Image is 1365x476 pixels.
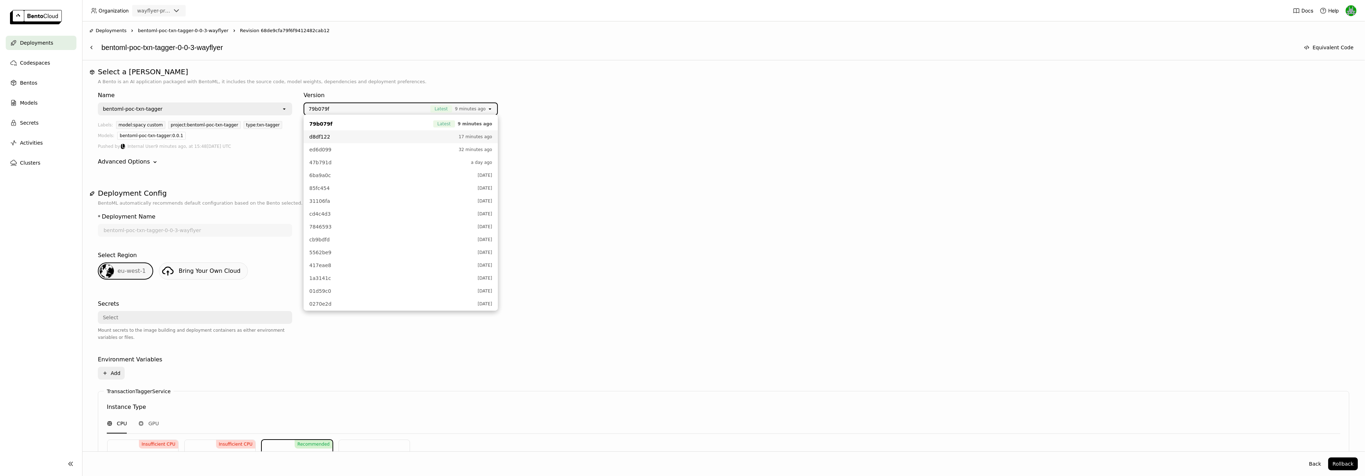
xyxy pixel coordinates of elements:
[1293,7,1313,14] a: Docs
[231,28,237,34] svg: Right
[151,159,159,166] svg: Down
[6,56,76,70] a: Codespaces
[309,120,332,127] span: 79b079f
[20,79,37,87] span: Bentos
[477,263,492,268] span: [DATE]
[117,267,146,274] span: eu-west-1
[98,78,1349,85] p: A Bento is an AI application packaged with BentoML, it includes the source code, model weights, d...
[168,121,241,129] div: project:bentoml-poc-txn-tagger
[6,156,76,170] a: Clusters
[179,267,240,274] span: Bring Your Own Cloud
[139,440,178,449] div: Insufficient CPU
[281,106,287,112] svg: open
[117,420,127,427] span: CPU
[101,41,1296,54] div: bentoml-poc-txn-tagger-0-0-3-wayflyer
[309,300,331,307] span: 0270e2d
[477,289,492,294] span: [DATE]
[20,139,43,147] span: Activities
[98,142,1349,150] div: Pushed by 9 minutes ago, at 15:48[DATE] UTC
[20,159,40,167] span: Clusters
[20,119,39,127] span: Secrets
[98,300,119,308] div: Secrets
[477,211,492,216] span: [DATE]
[477,173,492,178] span: [DATE]
[458,120,492,127] span: 9 minutes ago
[159,262,248,280] a: Bring Your Own Cloud
[98,200,1349,207] p: BentoML automatically recommends default configuration based on the Bento selected.
[1328,457,1358,470] button: Rollback
[309,275,331,282] span: 1a3141c
[309,146,331,153] span: ed6d099
[99,7,129,14] span: Organization
[477,250,492,255] span: [DATE]
[20,59,50,67] span: Codespaces
[96,27,126,34] span: Deployments
[459,134,492,139] span: 17 minutes ago
[98,355,162,364] div: Environment Variables
[6,76,76,90] a: Bentos
[304,115,498,311] ul: Menu
[107,403,146,411] div: Instance Type
[477,237,492,242] span: [DATE]
[107,389,171,394] label: TransactionTaggerService
[309,210,331,217] span: cd4c4d3
[89,27,1358,34] nav: Breadcrumbs navigation
[309,236,330,243] span: cb9bdfd
[129,28,135,34] svg: Right
[6,96,76,110] a: Models
[102,212,155,221] div: Deployment Name
[6,136,76,150] a: Activities
[98,251,137,260] div: Select Region
[309,105,329,112] span: 79b079f
[99,225,291,236] input: name of deployment (autogenerated if blank)
[487,106,493,112] svg: open
[116,121,165,129] div: model:spacy custom
[120,144,126,149] div: Internal User
[430,105,452,112] span: Latest
[244,121,282,129] div: type:txn-tagger
[1320,7,1339,14] div: Help
[98,262,153,280] div: eu-west-1
[1305,457,1325,470] button: Back
[477,276,492,281] span: [DATE]
[120,144,125,149] div: IU
[309,197,330,205] span: 31106fa
[486,105,487,112] input: Selected [object Object].
[309,223,331,230] span: 7846593
[127,142,155,150] span: Internal User
[102,370,108,376] svg: Plus
[98,91,292,100] div: Name
[98,327,292,341] div: Mount secrets to the image building and deployment containers as either environment variables or ...
[309,172,331,179] span: 6ba9a0c
[98,67,1349,76] h1: Select a [PERSON_NAME]
[103,105,162,112] div: bentoml-poc-txn-tagger
[117,132,186,140] div: bentoml-poc-txn-tagger:0.0.1
[216,440,255,449] div: Insufficient CPU
[10,10,62,24] img: logo
[89,27,126,34] div: Deployments
[138,27,228,34] span: bentoml-poc-txn-tagger-0-0-3-wayflyer
[6,116,76,130] a: Secrets
[1346,5,1356,16] img: Sean Hickey
[477,186,492,191] span: [DATE]
[137,7,171,14] div: wayflyer-prod
[171,7,172,15] input: Selected wayflyer-prod.
[148,420,159,427] span: GPU
[309,262,331,269] span: 417eae8
[98,121,113,132] div: Labels:
[240,27,330,34] span: Revision 68de9cfa79f6f9412482cab12
[20,39,53,47] span: Deployments
[471,160,492,165] span: a day ago
[98,367,125,380] button: Add
[98,157,150,166] div: Advanced Options
[103,314,118,321] div: Select
[309,133,330,140] span: d8df122
[98,132,114,142] div: Models:
[455,105,486,112] span: 9 minutes ago
[1300,41,1358,54] button: Equivalent Code
[477,301,492,306] span: [DATE]
[1328,7,1339,14] span: Help
[309,185,330,192] span: 85fc454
